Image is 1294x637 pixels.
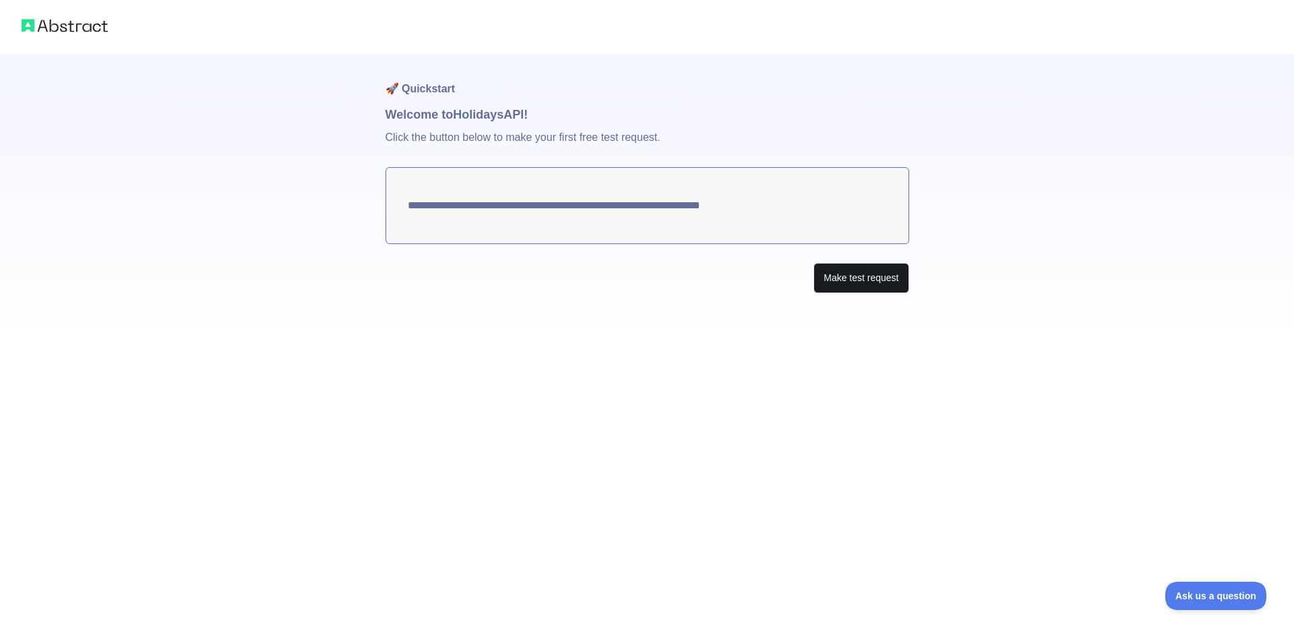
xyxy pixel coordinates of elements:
p: Click the button below to make your first free test request. [386,124,909,167]
img: Abstract logo [22,16,108,35]
iframe: Toggle Customer Support [1165,582,1267,610]
h1: 🚀 Quickstart [386,54,909,105]
h1: Welcome to Holidays API! [386,105,909,124]
button: Make test request [813,263,908,293]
